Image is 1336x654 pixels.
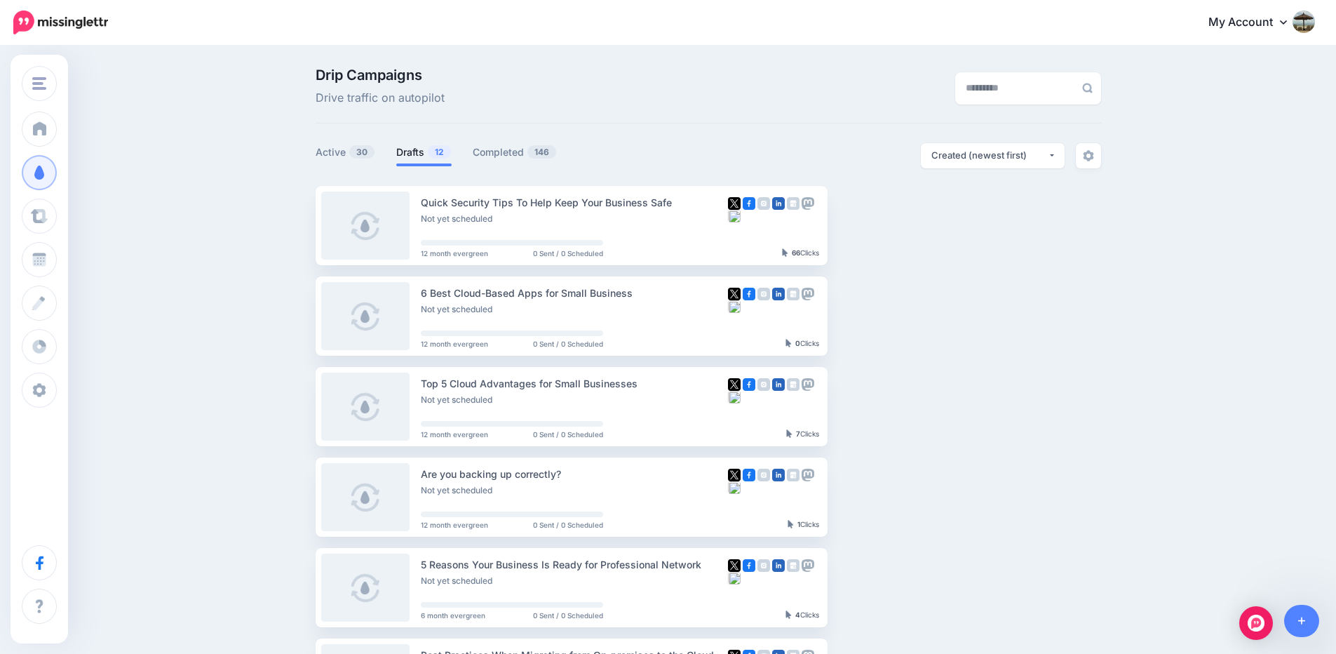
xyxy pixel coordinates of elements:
a: Drafts12 [396,144,452,161]
div: Clicks [782,249,819,258]
span: 12 month evergreen [421,250,488,257]
img: facebook-square.png [743,288,755,300]
img: instagram-grey-square.png [757,378,770,391]
img: linkedin-square.png [772,288,785,300]
img: mastodon-grey-square.png [802,288,814,300]
span: 0 Sent / 0 Scheduled [533,250,603,257]
img: settings-grey.png [1083,150,1094,161]
img: twitter-square.png [728,469,741,481]
img: google_business-grey-square.png [787,559,799,572]
li: Not yet scheduled [421,577,499,585]
span: 0 Sent / 0 Scheduled [533,521,603,528]
img: bluesky-grey-square.png [728,481,741,494]
div: Quick Security Tips To Help Keep Your Business Safe [421,194,728,211]
img: facebook-square.png [743,559,755,572]
li: Not yet scheduled [421,486,499,495]
img: facebook-square.png [743,378,755,391]
li: Not yet scheduled [421,215,499,223]
span: 0 Sent / 0 Scheduled [533,612,603,619]
img: linkedin-square.png [772,378,785,391]
div: Open Intercom Messenger [1239,606,1273,640]
button: Created (newest first) [921,143,1065,168]
div: Top 5 Cloud Advantages for Small Businesses [421,375,728,392]
img: instagram-grey-square.png [757,197,770,210]
span: 12 month evergreen [421,431,488,438]
img: instagram-grey-square.png [757,469,770,481]
span: 0 Sent / 0 Scheduled [533,340,603,347]
img: facebook-square.png [743,197,755,210]
a: Completed146 [473,144,557,161]
img: bluesky-grey-square.png [728,300,741,313]
div: 5 Reasons Your Business Is Ready for Professional Network [421,556,728,573]
span: 12 [428,145,451,159]
img: twitter-square.png [728,559,741,572]
span: 12 month evergreen [421,340,488,347]
b: 7 [796,429,800,438]
img: pointer-grey-darker.png [786,429,792,438]
img: mastodon-grey-square.png [802,469,814,481]
span: 0 Sent / 0 Scheduled [533,431,603,438]
img: twitter-square.png [728,288,741,300]
img: instagram-grey-square.png [757,559,770,572]
span: 12 month evergreen [421,521,488,528]
img: google_business-grey-square.png [787,197,799,210]
span: Drip Campaigns [316,68,445,82]
div: Are you backing up correctly? [421,466,728,482]
a: Active30 [316,144,375,161]
b: 66 [792,248,800,257]
img: mastodon-grey-square.png [802,197,814,210]
span: 146 [527,145,556,159]
img: linkedin-square.png [772,559,785,572]
b: 0 [795,339,800,347]
img: menu.png [32,77,46,90]
img: facebook-square.png [743,469,755,481]
img: twitter-square.png [728,197,741,210]
li: Not yet scheduled [421,396,499,404]
img: search-grey-6.png [1082,83,1093,93]
img: mastodon-grey-square.png [802,378,814,391]
img: google_business-grey-square.png [787,469,799,481]
div: Clicks [785,611,819,620]
div: Created (newest first) [931,149,1048,162]
img: linkedin-square.png [772,469,785,481]
div: Clicks [788,521,819,529]
img: mastodon-grey-square.png [802,559,814,572]
img: pointer-grey-darker.png [788,520,794,528]
div: Clicks [786,430,819,439]
img: bluesky-grey-square.png [728,572,741,585]
div: 6 Best Cloud-Based Apps for Small Business [421,285,728,301]
img: pointer-grey-darker.png [785,339,792,347]
img: Missinglettr [13,11,108,34]
a: My Account [1194,6,1315,40]
img: twitter-square.png [728,378,741,391]
li: Not yet scheduled [421,305,499,314]
img: pointer-grey-darker.png [782,248,788,257]
img: bluesky-grey-square.png [728,210,741,222]
span: Drive traffic on autopilot [316,89,445,107]
img: linkedin-square.png [772,197,785,210]
b: 4 [795,610,800,619]
img: pointer-grey-darker.png [785,610,792,619]
b: 1 [797,520,800,528]
span: 6 month evergreen [421,612,485,619]
img: instagram-grey-square.png [757,288,770,300]
img: bluesky-grey-square.png [728,391,741,403]
img: google_business-grey-square.png [787,288,799,300]
img: google_business-grey-square.png [787,378,799,391]
div: Clicks [785,340,819,348]
span: 30 [349,145,375,159]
